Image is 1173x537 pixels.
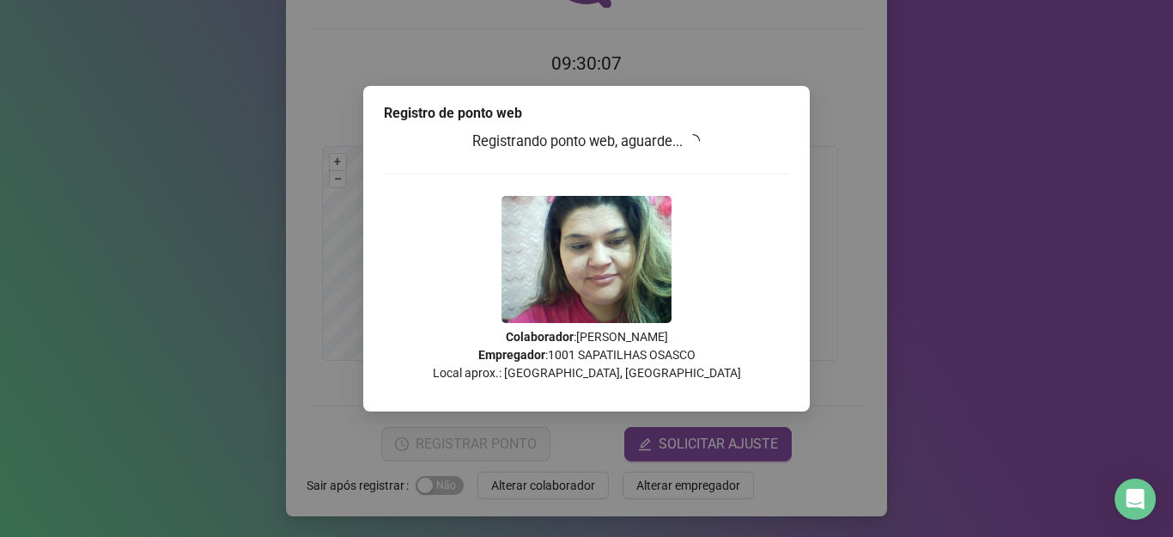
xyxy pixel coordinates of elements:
[1115,479,1156,520] div: Open Intercom Messenger
[384,328,789,382] p: : [PERSON_NAME] : 1001 SAPATILHAS OSASCO Local aprox.: [GEOGRAPHIC_DATA], [GEOGRAPHIC_DATA]
[384,103,789,124] div: Registro de ponto web
[501,196,672,323] img: Z
[685,133,701,149] span: loading
[478,348,545,362] strong: Empregador
[384,131,789,153] h3: Registrando ponto web, aguarde...
[506,330,574,344] strong: Colaborador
